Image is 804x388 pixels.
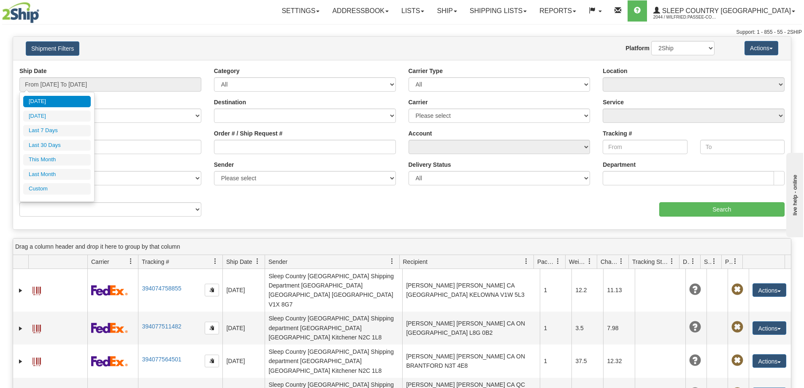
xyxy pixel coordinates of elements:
[275,0,326,22] a: Settings
[222,269,265,312] td: [DATE]
[395,0,430,22] a: Lists
[689,355,701,366] span: Unknown
[402,312,540,345] td: [PERSON_NAME] [PERSON_NAME] CA ON [GEOGRAPHIC_DATA] L8G 0B2
[571,345,603,377] td: 37.5
[214,98,246,106] label: Destination
[753,354,786,368] button: Actions
[665,254,679,269] a: Tracking Status filter column settings
[208,254,222,269] a: Tracking # filter column settings
[409,129,432,138] label: Account
[537,258,555,266] span: Packages
[409,67,443,75] label: Carrier Type
[603,67,627,75] label: Location
[660,7,791,14] span: Sleep Country [GEOGRAPHIC_DATA]
[603,160,636,169] label: Department
[214,67,240,75] label: Category
[91,323,128,333] img: 2 - FedEx
[659,202,785,217] input: Search
[571,312,603,345] td: 3.5
[689,321,701,333] span: Unknown
[23,140,91,151] li: Last 30 Days
[551,254,565,269] a: Packages filter column settings
[91,285,128,296] img: 2 - FedEx
[603,140,687,154] input: From
[731,321,743,333] span: Pickup Not Assigned
[2,29,802,36] div: Support: 1 - 855 - 55 - 2SHIP
[463,0,533,22] a: Shipping lists
[142,258,169,266] span: Tracking #
[731,355,743,366] span: Pickup Not Assigned
[142,285,181,292] a: 394074758855
[265,269,402,312] td: Sleep Country [GEOGRAPHIC_DATA] Shipping Department [GEOGRAPHIC_DATA] [GEOGRAPHIC_DATA] [GEOGRAPH...
[385,254,399,269] a: Sender filter column settings
[647,0,801,22] a: Sleep Country [GEOGRAPHIC_DATA] 2044 / Wilfried.Passee-Coutrin
[785,151,803,237] iframe: chat widget
[728,254,742,269] a: Pickup Status filter column settings
[603,98,624,106] label: Service
[214,129,283,138] label: Order # / Ship Request #
[683,258,690,266] span: Delivery Status
[16,324,25,333] a: Expand
[23,96,91,107] li: [DATE]
[614,254,628,269] a: Charge filter column settings
[603,345,635,377] td: 12.32
[32,354,41,367] a: Label
[23,169,91,180] li: Last Month
[124,254,138,269] a: Carrier filter column settings
[19,67,47,75] label: Ship Date
[625,44,650,52] label: Platform
[601,258,618,266] span: Charge
[430,0,463,22] a: Ship
[142,323,181,330] a: 394077511482
[402,345,540,377] td: [PERSON_NAME] [PERSON_NAME] CA ON BRANTFORD N3T 4E8
[265,345,402,377] td: Sleep Country [GEOGRAPHIC_DATA] Shipping department [GEOGRAPHIC_DATA] [GEOGRAPHIC_DATA] Kitchener...
[6,7,78,14] div: live help - online
[265,312,402,345] td: Sleep Country [GEOGRAPHIC_DATA] Shipping department [GEOGRAPHIC_DATA] [GEOGRAPHIC_DATA] Kitchener...
[731,284,743,296] span: Pickup Not Assigned
[214,160,234,169] label: Sender
[250,254,265,269] a: Ship Date filter column settings
[16,286,25,295] a: Expand
[603,129,632,138] label: Tracking #
[222,345,265,377] td: [DATE]
[603,312,635,345] td: 7.98
[725,258,732,266] span: Pickup Status
[2,2,39,23] img: logo2044.jpg
[569,258,587,266] span: Weight
[205,322,219,334] button: Copy to clipboard
[707,254,721,269] a: Shipment Issues filter column settings
[689,284,701,296] span: Unknown
[686,254,700,269] a: Delivery Status filter column settings
[533,0,582,22] a: Reports
[23,111,91,122] li: [DATE]
[142,356,181,363] a: 394077564501
[268,258,287,266] span: Sender
[540,345,571,377] td: 1
[91,258,109,266] span: Carrier
[753,321,786,335] button: Actions
[205,355,219,367] button: Copy to clipboard
[753,283,786,297] button: Actions
[23,125,91,136] li: Last 7 Days
[16,357,25,366] a: Expand
[13,239,791,255] div: grid grouping header
[653,13,717,22] span: 2044 / Wilfried.Passee-Coutrin
[582,254,597,269] a: Weight filter column settings
[540,269,571,312] td: 1
[23,154,91,166] li: This Month
[700,140,785,154] input: To
[26,41,79,56] button: Shipment Filters
[402,269,540,312] td: [PERSON_NAME] [PERSON_NAME] CA [GEOGRAPHIC_DATA] KELOWNA V1W 5L3
[205,284,219,296] button: Copy to clipboard
[704,258,711,266] span: Shipment Issues
[571,269,603,312] td: 12.2
[226,258,252,266] span: Ship Date
[403,258,428,266] span: Recipient
[32,283,41,296] a: Label
[409,160,451,169] label: Delivery Status
[409,98,428,106] label: Carrier
[632,258,669,266] span: Tracking Status
[91,356,128,366] img: 2 - FedEx
[32,321,41,334] a: Label
[23,183,91,195] li: Custom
